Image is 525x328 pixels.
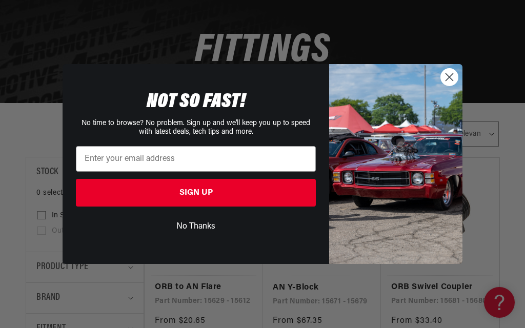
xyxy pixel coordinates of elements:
[76,179,316,207] button: SIGN UP
[76,146,316,172] input: Enter your email address
[147,92,246,112] span: NOT SO FAST!
[329,64,462,264] img: 85cdd541-2605-488b-b08c-a5ee7b438a35.jpeg
[76,217,316,236] button: No Thanks
[82,119,310,136] span: No time to browse? No problem. Sign up and we'll keep you up to speed with latest deals, tech tip...
[440,68,458,86] button: Close dialog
